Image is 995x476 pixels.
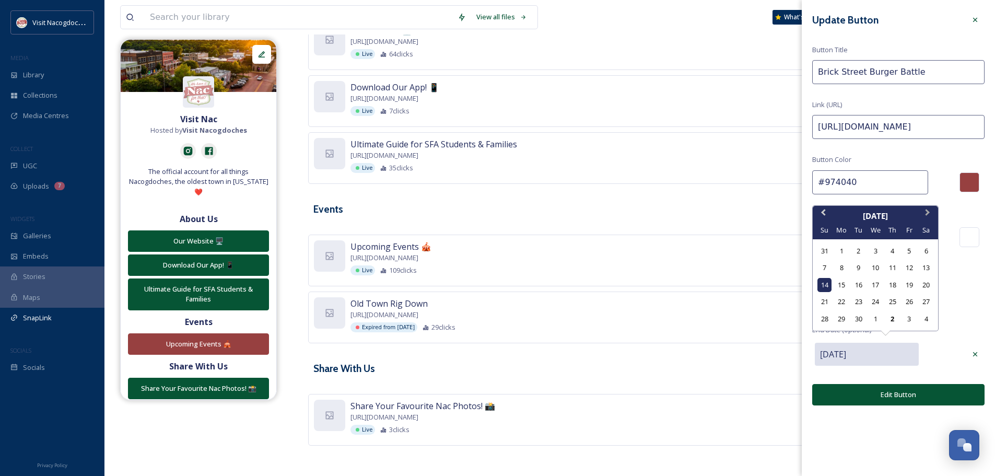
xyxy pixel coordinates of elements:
span: Galleries [23,231,51,241]
div: Su [817,223,832,237]
span: Download Our App! 📱 [350,81,439,94]
strong: About Us [180,213,218,225]
span: 7 clicks [389,106,409,116]
strong: Events [185,316,213,328]
span: [URL][DOMAIN_NAME] [350,310,418,320]
span: [URL][DOMAIN_NAME] [350,412,418,422]
span: Share Your Favourite Nac Photos! 📸 [350,400,495,412]
span: [URL][DOMAIN_NAME] [350,253,418,263]
div: Choose Wednesday, September 10th, 2025 [868,261,882,275]
div: Choose Sunday, August 31st, 2025 [817,244,832,258]
button: Open Chat [949,430,979,460]
strong: Visit Nacogdoches [182,125,247,135]
div: Mo [835,223,849,237]
div: Live [350,425,375,435]
div: Choose Saturday, September 27th, 2025 [919,295,933,309]
span: Uploads [23,181,49,191]
div: Choose Thursday, September 18th, 2025 [885,278,899,292]
div: Choose Sunday, September 21st, 2025 [817,295,832,309]
span: Link (URL) [812,100,842,110]
div: Choose Monday, September 1st, 2025 [835,244,849,258]
span: 109 clicks [389,265,417,275]
span: Library [23,70,44,80]
div: Choose Sunday, September 28th, 2025 [817,312,832,326]
strong: Visit Nac [180,113,217,125]
div: Choose Sunday, September 14th, 2025 [817,278,832,292]
div: We [868,223,882,237]
img: images%20%281%29.jpeg [17,17,27,28]
a: View all files [471,7,532,27]
div: Choose Monday, September 15th, 2025 [835,278,849,292]
span: [URL][DOMAIN_NAME] [350,94,418,103]
img: NAC%20For%20That%20badge%20transparent%20NO%20drop.png [183,72,214,112]
div: Choose Thursday, September 4th, 2025 [885,244,899,258]
div: Choose Monday, September 22nd, 2025 [835,295,849,309]
div: Choose Wednesday, September 24th, 2025 [868,295,882,309]
span: 64 clicks [389,49,413,59]
div: Choose Saturday, September 13th, 2025 [919,261,933,275]
div: Choose Sunday, September 7th, 2025 [817,261,832,275]
div: Choose Tuesday, September 23rd, 2025 [851,295,865,309]
div: Choose Tuesday, September 9th, 2025 [851,261,865,275]
h3: Share With Us [313,361,375,376]
span: Button Title [812,45,848,55]
div: Choose Wednesday, September 3rd, 2025 [868,244,882,258]
span: UGC [23,161,37,171]
span: 3 clicks [389,425,409,435]
div: Choose Thursday, September 11th, 2025 [885,261,899,275]
span: Collections [23,90,57,100]
button: Ultimate Guide for SFA Students & Families [128,278,269,310]
div: Expired from [DATE] [350,322,417,332]
div: Choose Saturday, October 4th, 2025 [919,312,933,326]
span: Ultimate Guide for SFA Students & Families [350,138,517,150]
div: Choose Friday, October 3rd, 2025 [902,312,916,326]
img: 36ee2864-224f-4f5c-b3d4-7fe85ccd56ad.jpg [121,40,276,92]
a: What's New [772,10,825,25]
a: Privacy Policy [37,458,67,471]
span: Stories [23,272,45,282]
span: Embeds [23,251,49,261]
div: Live [350,163,375,173]
span: 35 clicks [389,163,413,173]
div: Upcoming Events 🎪 [134,339,263,349]
div: Choose Saturday, September 20th, 2025 [919,278,933,292]
span: Socials [23,363,45,373]
strong: Share With Us [169,361,228,372]
div: Choose Tuesday, September 16th, 2025 [851,278,865,292]
div: Fr [902,223,916,237]
div: Choose Tuesday, September 30th, 2025 [851,312,865,326]
button: Share Your Favourite Nac Photos! 📸 [128,378,269,399]
span: WIDGETS [10,215,34,223]
button: Next Month [920,207,937,224]
div: Live [350,106,375,116]
span: SOCIALS [10,346,31,354]
input: https://www.snapsea.io [812,115,985,139]
span: COLLECT [10,145,33,153]
button: Our Website 🖥️ [128,230,269,252]
div: Ultimate Guide for SFA Students & Families [134,284,263,304]
div: Choose Wednesday, October 1st, 2025 [868,312,882,326]
span: SnapLink [23,313,52,323]
span: 29 clicks [431,322,455,332]
div: Choose Friday, September 12th, 2025 [902,261,916,275]
div: Choose Thursday, October 2nd, 2025 [885,312,899,326]
span: Upcoming Events 🎪 [350,240,431,253]
div: Choose Monday, September 8th, 2025 [835,261,849,275]
div: Choose Wednesday, September 17th, 2025 [868,278,882,292]
div: month 2025-09 [816,242,934,327]
div: Live [350,265,375,275]
span: Hosted by [150,125,247,135]
span: Maps [23,293,40,303]
div: Choose Thursday, September 25th, 2025 [885,295,899,309]
div: Choose Friday, September 19th, 2025 [902,278,916,292]
div: Sa [919,223,933,237]
div: Choose Monday, September 29th, 2025 [835,312,849,326]
div: Th [885,223,899,237]
h3: Events [313,202,343,217]
span: Privacy Policy [37,462,67,469]
button: Previous Month [814,207,830,224]
span: Button Color [812,155,851,165]
button: Edit Button [812,384,985,405]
